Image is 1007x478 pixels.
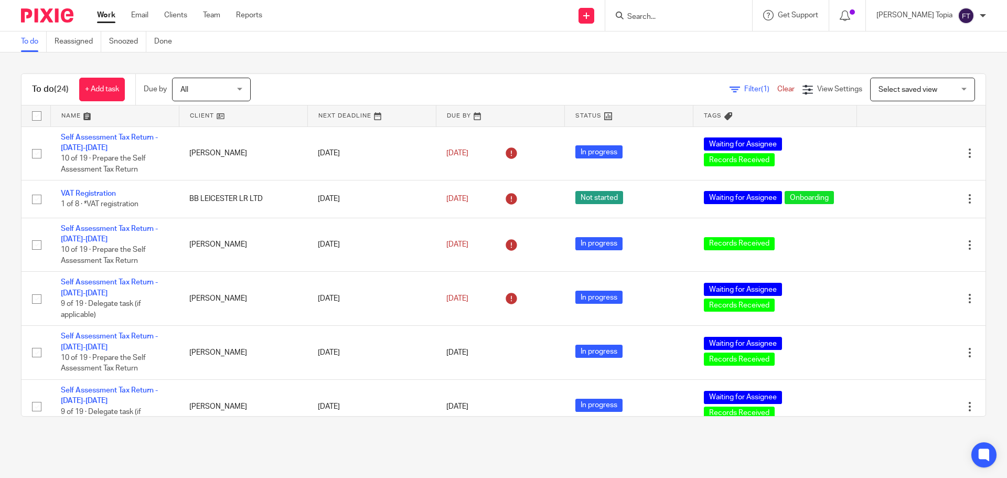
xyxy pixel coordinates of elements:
[704,391,782,404] span: Waiting for Assignee
[307,218,436,272] td: [DATE]
[626,13,721,22] input: Search
[575,345,623,358] span: In progress
[61,201,138,208] span: 1 of 8 · *VAT registration
[704,137,782,151] span: Waiting for Assignee
[61,155,146,173] span: 10 of 19 · Prepare the Self Assessment Tax Return
[61,134,158,152] a: Self Assessment Tax Return - [DATE]-[DATE]
[236,10,262,20] a: Reports
[61,247,146,265] span: 10 of 19 · Prepare the Self Assessment Tax Return
[575,191,623,204] span: Not started
[154,31,180,52] a: Done
[61,333,158,350] a: Self Assessment Tax Return - [DATE]-[DATE]
[179,180,307,218] td: BB LEICESTER LR LTD
[879,86,937,93] span: Select saved view
[179,218,307,272] td: [PERSON_NAME]
[21,8,73,23] img: Pixie
[778,12,818,19] span: Get Support
[446,295,468,302] span: [DATE]
[203,10,220,20] a: Team
[61,300,141,318] span: 9 of 19 · Delegate task (if applicable)
[180,86,188,93] span: All
[704,299,775,312] span: Records Received
[446,241,468,248] span: [DATE]
[958,7,974,24] img: svg%3E
[446,150,468,157] span: [DATE]
[61,225,158,243] a: Self Assessment Tax Return - [DATE]-[DATE]
[179,126,307,180] td: [PERSON_NAME]
[179,272,307,326] td: [PERSON_NAME]
[704,153,775,166] span: Records Received
[179,326,307,380] td: [PERSON_NAME]
[109,31,146,52] a: Snoozed
[817,86,862,93] span: View Settings
[97,10,115,20] a: Work
[744,86,777,93] span: Filter
[307,126,436,180] td: [DATE]
[61,408,141,427] span: 9 of 19 · Delegate task (if applicable)
[876,10,952,20] p: [PERSON_NAME] Topia
[446,403,468,410] span: [DATE]
[61,279,158,296] a: Self Assessment Tax Return - [DATE]-[DATE]
[575,145,623,158] span: In progress
[79,78,125,101] a: + Add task
[164,10,187,20] a: Clients
[704,353,775,366] span: Records Received
[575,291,623,304] span: In progress
[307,272,436,326] td: [DATE]
[307,380,436,434] td: [DATE]
[761,86,769,93] span: (1)
[55,31,101,52] a: Reassigned
[704,237,775,250] span: Records Received
[575,237,623,250] span: In progress
[179,380,307,434] td: [PERSON_NAME]
[131,10,148,20] a: Email
[307,180,436,218] td: [DATE]
[61,190,116,197] a: VAT Registration
[61,387,158,405] a: Self Assessment Tax Return - [DATE]-[DATE]
[704,337,782,350] span: Waiting for Assignee
[575,399,623,412] span: In progress
[446,349,468,356] span: [DATE]
[307,326,436,380] td: [DATE]
[144,84,167,94] p: Due by
[777,86,795,93] a: Clear
[32,84,69,95] h1: To do
[704,407,775,420] span: Records Received
[446,195,468,203] span: [DATE]
[704,113,722,119] span: Tags
[54,85,69,93] span: (24)
[704,283,782,296] span: Waiting for Assignee
[785,191,834,204] span: Onboarding
[61,354,146,373] span: 10 of 19 · Prepare the Self Assessment Tax Return
[704,191,782,204] span: Waiting for Assignee
[21,31,47,52] a: To do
